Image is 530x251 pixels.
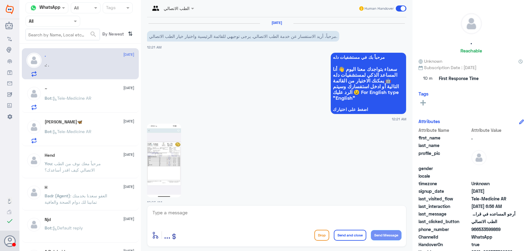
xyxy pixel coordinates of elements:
span: By Newest [100,29,125,41]
span: search [90,31,97,38]
span: : Tele-Medicine AR [52,95,91,101]
span: 12:21 AM [392,116,406,122]
span: last_visited_flow [419,196,470,202]
span: Attribute Value [471,127,515,133]
img: defaultAdmin.png [26,53,42,68]
span: أرجو المساعده في قراءه نتائج تحليل [471,211,515,217]
img: whatsapp.png [29,3,38,12]
span: Bot [45,95,52,101]
span: : العفو سعدنا بخدمتك تمانينا لك دوام الصحة والعافية [45,193,107,205]
img: defaultAdmin.png [26,119,42,135]
span: first_name [419,135,470,141]
span: Unknown [471,180,515,187]
span: : Tele-Medicine AR [52,129,91,134]
span: مرحباً بك في مستشفيات دله [333,55,404,60]
img: defaultAdmin.png [461,13,482,34]
h5: . [470,39,472,46]
span: Bot [45,129,52,134]
span: [DATE] [123,119,134,124]
button: Drop [314,230,329,241]
span: You [45,161,52,166]
span: timezone [419,180,470,187]
img: defaultAdmin.png [26,86,42,101]
img: Widebot Logo [6,5,14,14]
h6: Tags [419,91,429,96]
span: . [471,135,515,141]
img: 1561672458608420.jpg [147,124,181,197]
span: 12:23 AM [147,200,162,204]
span: locale [419,173,470,179]
span: : . [46,62,49,67]
h5: Nada Al Jouris🦋 [45,119,82,125]
span: Tele-Medicine AR [471,196,515,202]
span: null [471,165,515,172]
span: Badr (Agent) [45,193,70,198]
span: last_name [419,142,470,149]
span: null [471,173,515,179]
i: ⇅ [128,29,133,39]
span: gender [419,165,470,172]
span: First Response Time [439,75,479,82]
button: search [90,29,97,39]
span: : مرحباً معك نوف من الطب الاتصالي كيف اقدر أساعدك؟ [45,161,101,172]
span: 2 [471,234,515,240]
span: phone_number [419,226,470,233]
span: Unknown [419,58,442,64]
span: Human Handover [364,6,394,11]
span: 2025-10-13T21:21:06.051Z [471,188,515,194]
img: defaultAdmin.png [26,185,42,200]
div: Tags [105,4,116,12]
span: ... [164,229,170,240]
p: 14/10/2025, 12:21 AM [147,31,339,42]
span: 2025-10-14T03:56:04.3007362Z [471,203,515,209]
img: defaultAdmin.png [471,150,487,165]
button: Avatar [4,235,15,247]
button: Send Message [371,230,402,240]
span: الطب الاتصالي [471,218,515,225]
input: Search by Name, Local etc… [26,29,100,40]
span: signup_date [419,188,470,194]
span: last_interaction [419,203,470,209]
h5: . [45,53,46,58]
span: 966533599869 [471,226,515,233]
span: [DATE] [123,52,134,57]
button: ... [164,228,170,242]
h5: Hend [45,153,55,158]
span: . [45,62,46,67]
span: سعداء بتواجدك معنا اليوم 👋 أنا المساعد الذكي لمستشفيات دله 🤖 يمكنك الاختيار من القائمة التالية أو... [333,66,404,101]
span: last_message [419,211,470,217]
span: 12:21 AM [147,45,162,49]
span: true [471,241,515,248]
span: Bot [45,225,52,230]
h6: Attributes [419,119,440,124]
h6: Reachable [460,48,482,53]
img: defaultAdmin.png [26,217,42,232]
span: ChannelId [419,234,470,240]
span: Subscription Date : [DATE] [419,64,524,71]
h5: H [45,185,47,190]
i: check [6,217,13,225]
span: [DATE] [123,184,134,189]
span: 10 m [419,73,437,84]
span: HandoverOn [419,241,470,248]
h5: ~ [45,86,47,91]
span: اضغط على اختيارك [333,107,404,112]
img: defaultAdmin.png [26,153,42,168]
h5: Njd [45,217,51,222]
span: profile_pic [419,150,470,164]
span: [DATE] [123,152,134,157]
span: Attribute Name [419,127,470,133]
button: Send and close [334,230,366,241]
span: [DATE] [123,216,134,222]
h6: [DATE] [260,21,293,25]
span: [DATE] [123,85,134,91]
span: : Default reply [52,225,83,230]
span: last_clicked_button [419,218,470,225]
